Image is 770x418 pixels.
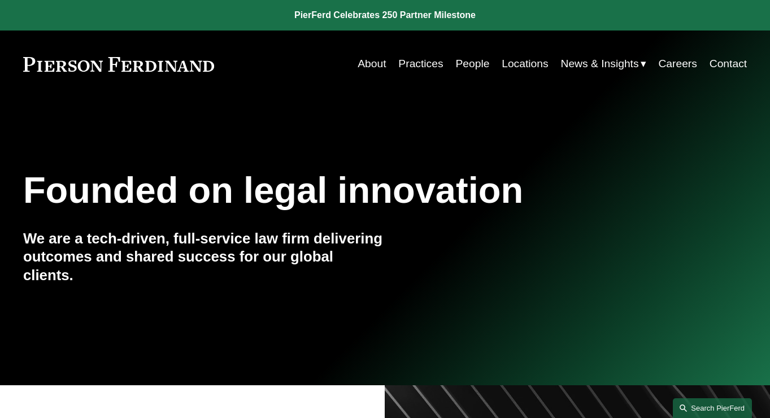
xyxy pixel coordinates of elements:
h1: Founded on legal innovation [23,169,627,211]
a: Search this site [673,398,752,418]
span: News & Insights [560,54,638,74]
a: Careers [658,53,697,75]
a: folder dropdown [560,53,646,75]
a: Contact [710,53,747,75]
a: Practices [398,53,443,75]
a: Locations [502,53,548,75]
h4: We are a tech-driven, full-service law firm delivering outcomes and shared success for our global... [23,229,385,285]
a: About [358,53,386,75]
a: People [455,53,489,75]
